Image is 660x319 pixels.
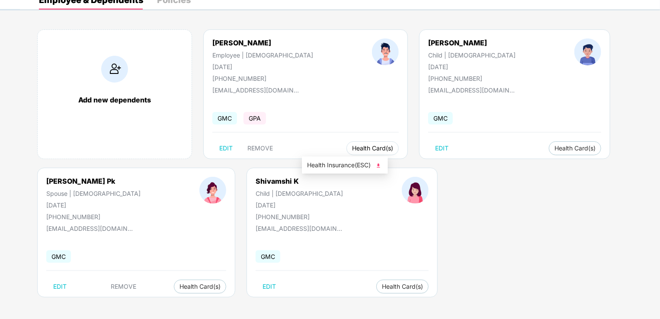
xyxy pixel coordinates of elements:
[46,201,141,209] div: [DATE]
[111,283,137,290] span: REMOVE
[435,145,449,152] span: EDIT
[574,38,601,65] img: profileImage
[46,177,141,185] div: [PERSON_NAME] Pk
[212,63,313,70] div: [DATE]
[243,112,266,124] span: GPA
[307,160,383,170] span: Health Insurance(ESC)
[428,86,515,94] div: [EMAIL_ADDRESS][DOMAIN_NAME]
[549,141,601,155] button: Health Card(s)
[212,112,237,124] span: GMC
[212,51,313,59] div: Employee | [DEMOGRAPHIC_DATA]
[219,145,233,152] span: EDIT
[46,225,133,232] div: [EMAIL_ADDRESS][DOMAIN_NAME]
[428,38,516,47] div: [PERSON_NAME]
[212,75,313,82] div: [PHONE_NUMBER]
[376,280,429,293] button: Health Card(s)
[554,146,596,150] span: Health Card(s)
[240,141,280,155] button: REMOVE
[402,177,429,204] img: profileImage
[101,56,128,83] img: addIcon
[247,145,273,152] span: REMOVE
[53,283,67,290] span: EDIT
[199,177,226,204] img: profileImage
[382,284,423,289] span: Health Card(s)
[212,86,299,94] div: [EMAIL_ADDRESS][DOMAIN_NAME]
[263,283,276,290] span: EDIT
[46,250,71,263] span: GMC
[212,38,313,47] div: [PERSON_NAME]
[46,213,141,220] div: [PHONE_NUMBER]
[256,250,280,263] span: GMC
[346,141,399,155] button: Health Card(s)
[428,51,516,59] div: Child | [DEMOGRAPHIC_DATA]
[46,96,183,104] div: Add new dependents
[256,177,343,185] div: Shivamshi K
[256,213,343,220] div: [PHONE_NUMBER]
[174,280,226,293] button: Health Card(s)
[428,75,516,82] div: [PHONE_NUMBER]
[46,280,74,293] button: EDIT
[256,201,343,209] div: [DATE]
[256,190,343,197] div: Child | [DEMOGRAPHIC_DATA]
[428,112,453,124] span: GMC
[256,225,342,232] div: [EMAIL_ADDRESS][DOMAIN_NAME]
[212,141,240,155] button: EDIT
[372,38,399,65] img: profileImage
[179,284,221,289] span: Health Card(s)
[374,161,383,170] img: svg+xml;base64,PHN2ZyB4bWxucz0iaHR0cDovL3d3dy53My5vcmcvMjAwMC9zdmciIHhtbG5zOnhsaW5rPSJodHRwOi8vd3...
[428,141,455,155] button: EDIT
[256,280,283,293] button: EDIT
[352,146,393,150] span: Health Card(s)
[428,63,516,70] div: [DATE]
[104,280,144,293] button: REMOVE
[46,190,141,197] div: Spouse | [DEMOGRAPHIC_DATA]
